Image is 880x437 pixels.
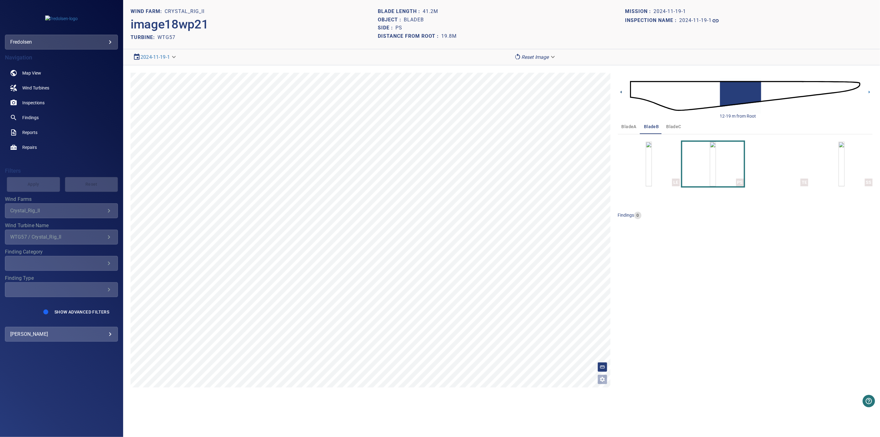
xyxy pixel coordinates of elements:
[5,249,118,254] label: Finding Category
[378,33,441,39] h1: Distance from root :
[654,9,686,15] h1: 2024-11-19-1
[22,144,37,150] span: Repairs
[423,9,438,15] h1: 41.2m
[679,17,719,24] a: 2024-11-19-1
[22,70,41,76] span: Map View
[51,307,113,317] button: Show Advanced Filters
[10,37,113,47] div: fredolsen
[22,100,45,106] span: Inspections
[165,9,205,15] h1: Crystal_Rig_II
[618,213,634,218] span: findings
[131,17,208,32] h2: image18wp21
[378,17,404,23] h1: Object :
[800,179,808,186] div: TE
[720,113,756,119] div: 12-19 m from Root
[672,179,680,186] div: LE
[865,179,873,186] div: SS
[618,142,680,186] button: LE
[157,34,175,40] h2: WTG57
[710,142,716,186] a: PS
[5,110,118,125] a: findings noActive
[597,374,607,384] button: Open image filters and tagging options
[441,33,457,39] h1: 19.8m
[630,68,861,124] img: d
[644,123,659,131] span: bladeB
[5,256,118,271] div: Finding Category
[746,142,808,186] button: TE
[679,18,712,24] h1: 2024-11-19-1
[404,17,424,23] h1: bladeB
[521,54,549,60] em: Reset Image
[378,9,423,15] h1: Blade length :
[131,34,157,40] h2: TURBINE:
[5,35,118,50] div: fredolsen
[811,142,873,186] button: SS
[5,203,118,218] div: Wind Farms
[5,125,118,140] a: reports noActive
[5,168,118,174] h4: Filters
[5,66,118,80] a: map noActive
[22,115,39,121] span: Findings
[45,15,78,22] img: fredolsen-logo
[395,25,402,31] h1: PS
[774,142,780,186] a: TE
[5,54,118,61] h4: Navigation
[10,208,105,214] div: Crystal_Rig_II
[622,123,636,131] span: bladeA
[131,52,180,63] div: 2024-11-19-1
[5,223,118,228] label: Wind Turbine Name
[634,213,641,218] span: 0
[736,179,744,186] div: PS
[131,9,165,15] h1: WIND FARM:
[54,309,109,314] span: Show Advanced Filters
[22,85,49,91] span: Wind Turbines
[5,276,118,281] label: Finding Type
[5,80,118,95] a: windturbines noActive
[5,197,118,202] label: Wind Farms
[378,25,395,31] h1: Side :
[10,329,113,339] div: [PERSON_NAME]
[682,142,744,186] button: PS
[5,230,118,244] div: Wind Turbine Name
[839,142,845,186] a: SS
[22,129,37,136] span: Reports
[625,9,654,15] h1: Mission :
[666,123,681,131] span: bladeC
[511,52,559,63] div: Reset Image
[625,18,679,24] h1: Inspection name :
[5,282,118,297] div: Finding Type
[10,234,105,240] div: WTG57 / Crystal_Rig_II
[646,142,652,186] a: LE
[5,95,118,110] a: inspections noActive
[5,140,118,155] a: repairs noActive
[140,54,170,60] a: 2024-11-19-1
